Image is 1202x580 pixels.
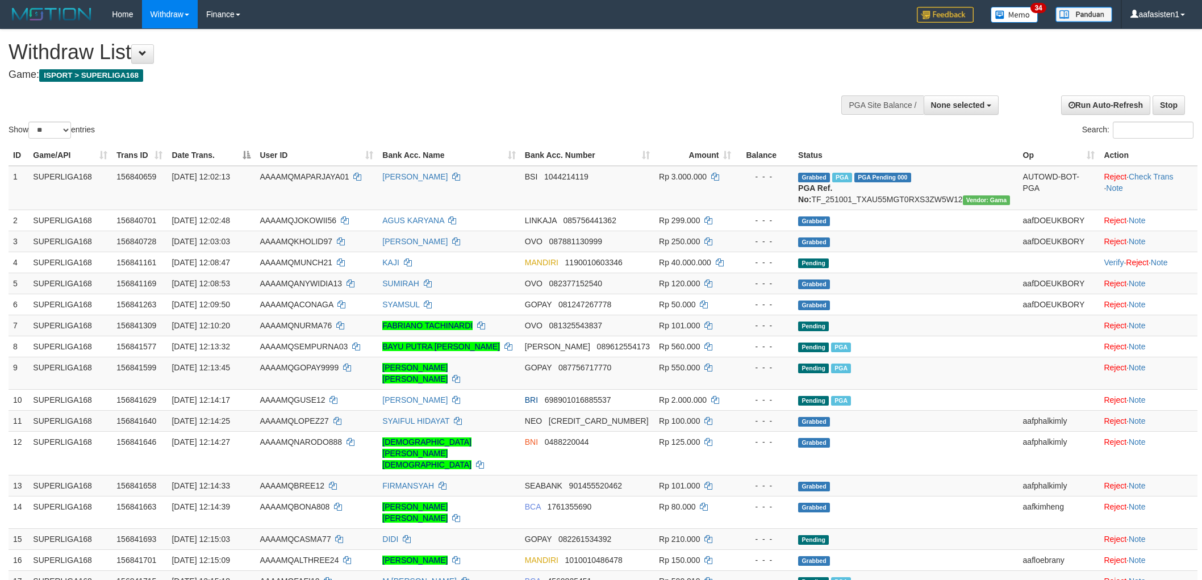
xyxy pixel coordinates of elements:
span: Rp 80.000 [659,502,696,511]
td: 12 [9,431,28,475]
select: Showentries [28,122,71,139]
span: Rp 3.000.000 [659,172,707,181]
span: BCA [525,502,541,511]
th: ID [9,145,28,166]
span: Copy 1190010603346 to clipboard [565,258,623,267]
span: SEABANK [525,481,562,490]
span: [DATE] 12:02:13 [172,172,229,181]
span: 156841309 [116,321,156,330]
img: Button%20Memo.svg [991,7,1038,23]
span: AAAAMQALTHREE24 [260,556,339,565]
span: BNI [525,437,538,447]
td: SUPERLIGA168 [28,210,112,231]
img: Feedback.jpg [917,7,974,23]
span: Marked by aafchhiseyha [831,364,851,373]
h1: Withdraw List [9,41,790,64]
a: Reject [1104,321,1126,330]
th: Status [794,145,1018,166]
span: MANDIRI [525,258,558,267]
a: Note [1106,183,1123,193]
span: GOPAY [525,535,552,544]
a: Note [1129,342,1146,351]
span: 156841629 [116,395,156,404]
span: Copy 5859459223534313 to clipboard [549,416,649,425]
td: · [1099,549,1197,570]
span: AAAAMQMAPARJAYA01 [260,172,349,181]
a: Note [1129,535,1146,544]
span: [DATE] 12:14:39 [172,502,229,511]
td: · [1099,336,1197,357]
td: SUPERLIGA168 [28,315,112,336]
span: Pending [798,535,829,545]
td: · [1099,389,1197,410]
td: SUPERLIGA168 [28,166,112,210]
td: aafphalkimly [1019,431,1100,475]
a: Reject [1104,535,1126,544]
td: 5 [9,273,28,294]
a: [PERSON_NAME] [382,237,448,246]
a: FIRMANSYAH [382,481,434,490]
a: Verify [1104,258,1124,267]
span: 156841658 [116,481,156,490]
td: aafDOEUKBORY [1019,231,1100,252]
span: MANDIRI [525,556,558,565]
span: Pending [798,396,829,406]
span: Marked by aafsengchandara [831,396,851,406]
a: Note [1129,363,1146,372]
span: [DATE] 12:14:25 [172,416,229,425]
span: 156841663 [116,502,156,511]
span: 156841693 [116,535,156,544]
span: GOPAY [525,363,552,372]
a: Reject [1104,279,1126,288]
span: OVO [525,321,542,330]
span: Rp 550.000 [659,363,700,372]
span: Copy 082261534392 to clipboard [558,535,611,544]
a: [PERSON_NAME] [PERSON_NAME] [382,363,448,383]
span: [DATE] 12:03:03 [172,237,229,246]
td: 13 [9,475,28,496]
span: Grabbed [798,503,830,512]
span: Marked by aafheankoy [831,343,851,352]
th: Op: activate to sort column ascending [1019,145,1100,166]
div: - - - [740,415,789,427]
td: 9 [9,357,28,389]
input: Search: [1113,122,1193,139]
a: FABRIANO TACHINARDI [382,321,473,330]
span: 156841640 [116,416,156,425]
td: TF_251001_TXAU55MGT0RXS3ZW5W12 [794,166,1018,210]
td: 1 [9,166,28,210]
span: AAAAMQMUNCH21 [260,258,332,267]
span: [DATE] 12:14:33 [172,481,229,490]
td: · [1099,357,1197,389]
span: [DATE] 12:14:27 [172,437,229,447]
a: Reject [1104,502,1126,511]
span: Grabbed [798,216,830,226]
span: 34 [1030,3,1046,13]
span: Grabbed [798,173,830,182]
th: User ID: activate to sort column ascending [255,145,378,166]
a: Note [1129,502,1146,511]
a: Note [1129,556,1146,565]
span: AAAAMQLOPEZ27 [260,416,328,425]
span: Copy 085756441362 to clipboard [563,216,616,225]
td: aafphalkimly [1019,410,1100,431]
span: AAAAMQJOKOWII56 [260,216,336,225]
span: BSI [525,172,538,181]
span: Copy 082377152540 to clipboard [549,279,602,288]
span: 156841701 [116,556,156,565]
span: AAAAMQANYWIDIA13 [260,279,342,288]
td: · [1099,315,1197,336]
a: Note [1129,395,1146,404]
span: AAAAMQBREE12 [260,481,324,490]
span: Rp 250.000 [659,237,700,246]
a: [PERSON_NAME] [PERSON_NAME] [382,502,448,523]
span: AAAAMQNURMA76 [260,321,332,330]
span: Rp 210.000 [659,535,700,544]
td: · [1099,231,1197,252]
td: SUPERLIGA168 [28,528,112,549]
th: Trans ID: activate to sort column ascending [112,145,167,166]
span: AAAAMQACONAGA [260,300,333,309]
td: aafloebrany [1019,549,1100,570]
span: AAAAMQCASMA77 [260,535,331,544]
span: None selected [931,101,985,110]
